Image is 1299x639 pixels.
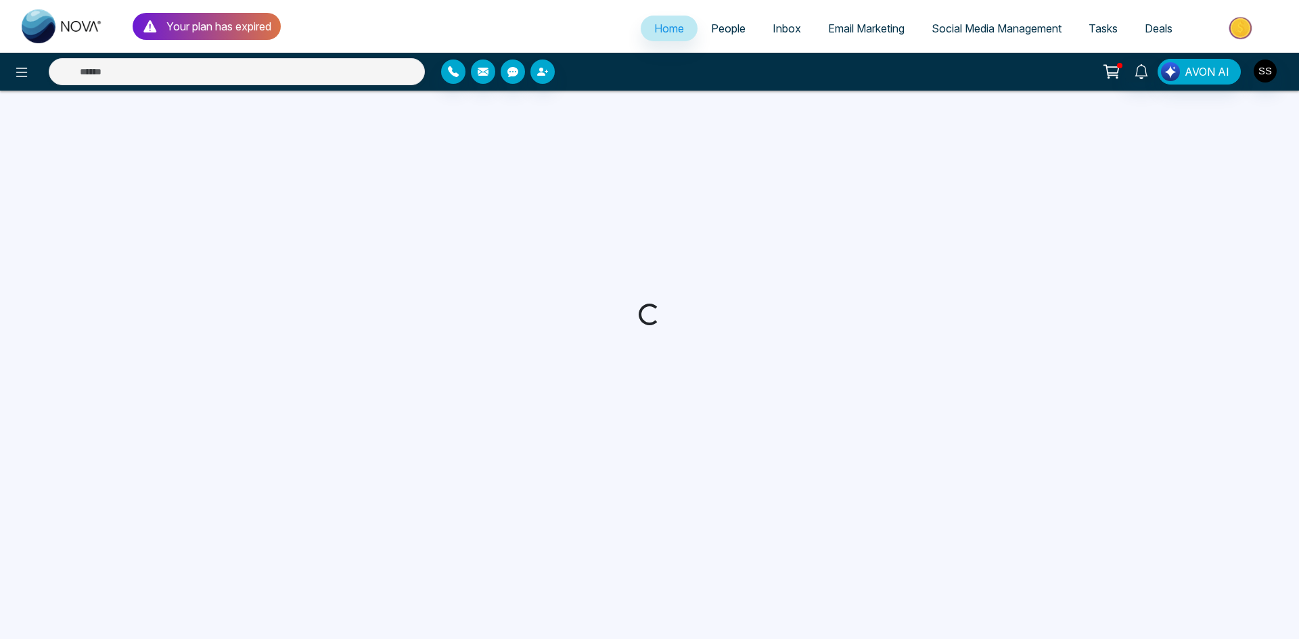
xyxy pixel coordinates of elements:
span: Email Marketing [828,22,905,35]
span: People [711,22,746,35]
a: Social Media Management [918,16,1075,41]
span: Home [654,22,684,35]
a: Home [641,16,698,41]
a: Deals [1131,16,1186,41]
span: AVON AI [1185,64,1229,80]
button: AVON AI [1158,59,1241,85]
a: People [698,16,759,41]
span: Tasks [1089,22,1118,35]
img: Nova CRM Logo [22,9,103,43]
img: Market-place.gif [1193,13,1291,43]
a: Email Marketing [815,16,918,41]
a: Inbox [759,16,815,41]
p: Your plan has expired [166,18,271,34]
img: Lead Flow [1161,62,1180,81]
a: Tasks [1075,16,1131,41]
span: Social Media Management [932,22,1062,35]
span: Deals [1145,22,1172,35]
span: Inbox [773,22,801,35]
img: User Avatar [1254,60,1277,82]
